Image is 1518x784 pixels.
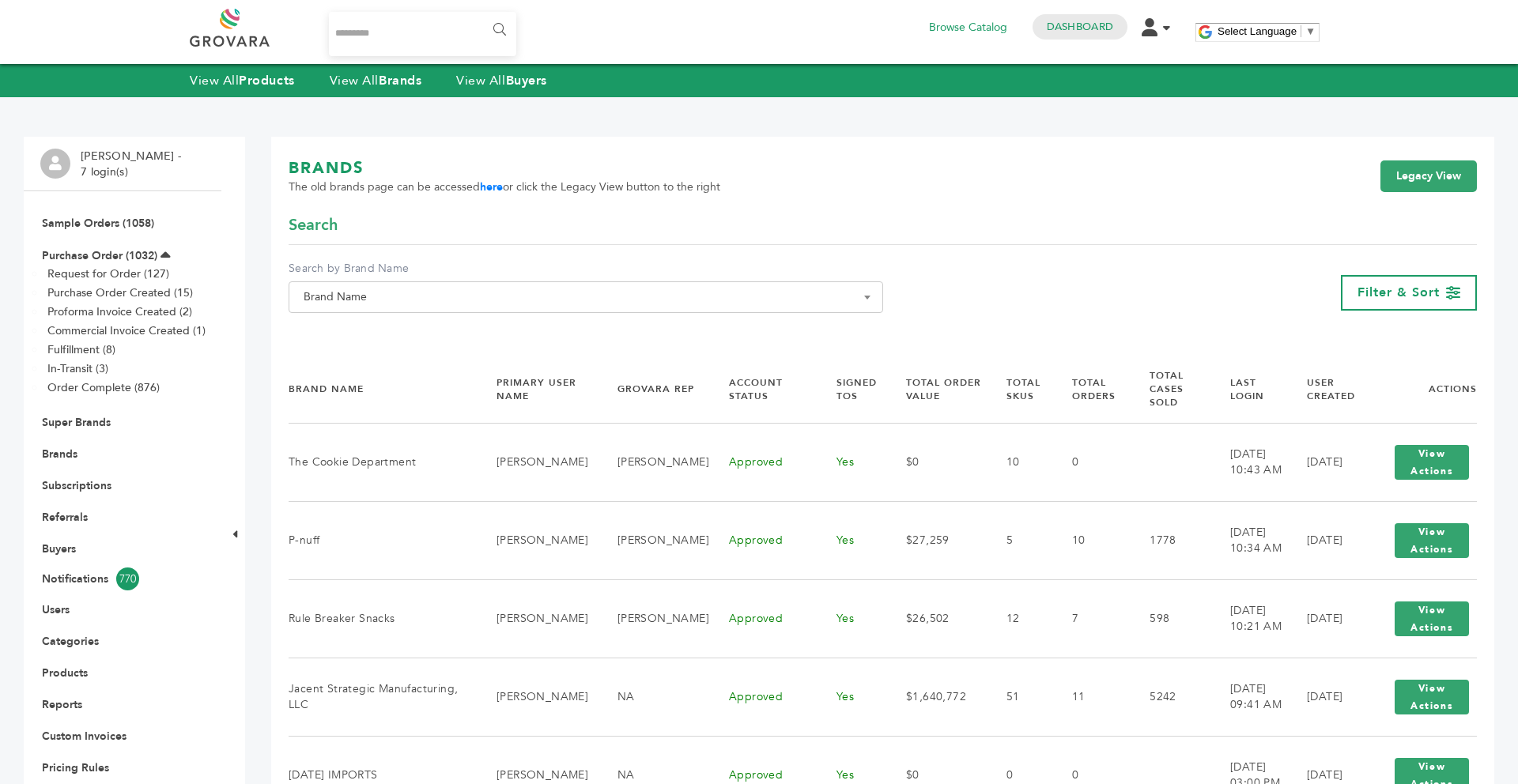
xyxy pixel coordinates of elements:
[987,579,1052,658] td: 12
[817,356,886,423] th: Signed TOS
[1052,423,1130,501] td: 0
[598,579,709,658] td: [PERSON_NAME]
[1218,25,1316,37] a: Select Language​
[47,342,115,357] a: Fulfillment (8)
[42,665,88,680] a: Products
[40,149,70,179] img: profile.png
[1395,523,1469,558] button: View Actions
[817,501,886,579] td: Yes
[329,12,516,56] input: Search...
[1380,160,1477,192] a: Legacy View
[289,658,477,736] td: Jacent Strategic Manufacturing, LLC
[42,447,77,462] a: Brands
[1287,423,1367,501] td: [DATE]
[1052,356,1130,423] th: Total Orders
[477,423,598,501] td: [PERSON_NAME]
[42,729,126,744] a: Custom Invoices
[480,179,503,194] a: here
[1210,658,1287,736] td: [DATE] 09:41 AM
[81,149,185,179] li: [PERSON_NAME] - 7 login(s)
[42,478,111,493] a: Subscriptions
[289,261,883,277] label: Search by Brand Name
[1210,579,1287,658] td: [DATE] 10:21 AM
[1210,423,1287,501] td: [DATE] 10:43 AM
[929,19,1007,36] a: Browse Catalog
[506,72,547,89] strong: Buyers
[709,356,817,423] th: Account Status
[42,634,99,649] a: Categories
[987,423,1052,501] td: 10
[886,579,987,658] td: $26,502
[1287,658,1367,736] td: [DATE]
[1395,601,1469,636] button: View Actions
[289,179,720,195] span: The old brands page can be accessed or click the Legacy View button to the right
[709,579,817,658] td: Approved
[1130,356,1210,423] th: Total Cases Sold
[289,214,338,236] span: Search
[456,72,547,89] a: View AllBuyers
[1305,25,1316,37] span: ▼
[289,579,477,658] td: Rule Breaker Snacks
[477,658,598,736] td: [PERSON_NAME]
[709,501,817,579] td: Approved
[47,266,169,281] a: Request for Order (127)
[477,501,598,579] td: [PERSON_NAME]
[987,356,1052,423] th: Total SKUs
[1287,579,1367,658] td: [DATE]
[709,423,817,501] td: Approved
[47,304,192,319] a: Proforma Invoice Created (2)
[330,72,422,89] a: View AllBrands
[1047,20,1113,34] a: Dashboard
[116,567,139,590] span: 770
[886,356,987,423] th: Total Order Value
[817,423,886,501] td: Yes
[1395,445,1469,480] button: View Actions
[47,380,160,395] a: Order Complete (876)
[289,281,883,313] span: Brand Name
[47,361,108,376] a: In-Transit (3)
[1052,579,1130,658] td: 7
[239,72,294,89] strong: Products
[1287,501,1367,579] td: [DATE]
[379,72,421,89] strong: Brands
[42,248,157,263] a: Purchase Order (1032)
[1052,501,1130,579] td: 10
[42,602,70,617] a: Users
[47,323,206,338] a: Commercial Invoice Created (1)
[1218,25,1297,37] span: Select Language
[289,423,477,501] td: The Cookie Department
[817,658,886,736] td: Yes
[1052,658,1130,736] td: 11
[1395,680,1469,714] button: View Actions
[1358,284,1440,301] span: Filter & Sort
[47,285,193,300] a: Purchase Order Created (15)
[886,501,987,579] td: $27,259
[42,541,76,556] a: Buyers
[297,286,874,308] span: Brand Name
[477,579,598,658] td: [PERSON_NAME]
[42,415,111,430] a: Super Brands
[817,579,886,658] td: Yes
[598,356,709,423] th: Grovara Rep
[42,216,154,231] a: Sample Orders (1058)
[477,356,598,423] th: Primary User Name
[598,658,709,736] td: NA
[709,658,817,736] td: Approved
[289,356,477,423] th: Brand Name
[1210,501,1287,579] td: [DATE] 10:34 AM
[1130,579,1210,658] td: 598
[987,501,1052,579] td: 5
[42,510,88,525] a: Referrals
[42,760,109,775] a: Pricing Rules
[598,501,709,579] td: [PERSON_NAME]
[190,72,295,89] a: View AllProducts
[1210,356,1287,423] th: Last Login
[1130,501,1210,579] td: 1778
[1367,356,1477,423] th: Actions
[987,658,1052,736] td: 51
[886,423,987,501] td: $0
[42,697,82,712] a: Reports
[886,658,987,736] td: $1,640,772
[598,423,709,501] td: [PERSON_NAME]
[42,567,203,590] a: Notifications770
